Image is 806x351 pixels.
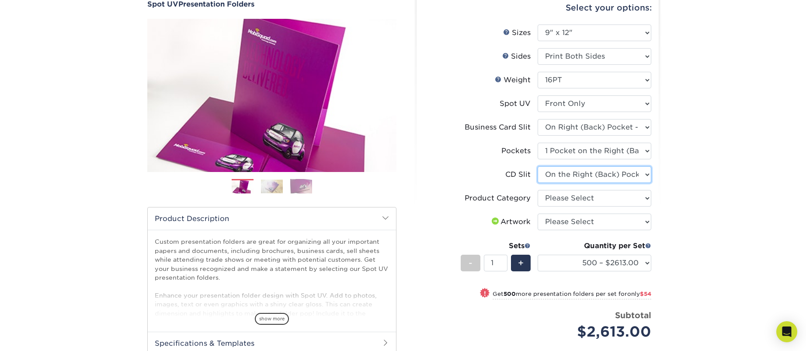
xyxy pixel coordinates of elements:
div: Product Category [465,193,531,204]
div: Weight [495,75,531,85]
div: $2,613.00 [544,321,651,342]
div: Pockets [501,146,531,156]
small: Get more presentation folders per set for [493,291,651,299]
div: Sizes [503,28,531,38]
div: CD Slit [505,169,531,180]
span: + [518,256,524,270]
div: Open Intercom Messenger [776,321,797,342]
img: Presentation Folders 02 [261,179,283,193]
span: show more [255,313,289,325]
span: ! [484,289,486,298]
strong: Subtotal [615,310,651,320]
div: Business Card Slit [465,122,531,133]
strong: 500 [504,291,516,297]
span: - [469,256,472,270]
span: $54 [640,291,651,297]
h2: Product Description [148,207,396,230]
span: only [627,291,651,297]
div: Sets [461,241,531,251]
div: Spot UV [500,98,531,109]
img: Presentation Folders 03 [290,179,312,194]
div: Quantity per Set [538,241,651,251]
img: Spot UV 01 [147,9,396,182]
div: Artwork [490,217,531,227]
img: Presentation Folders 01 [232,179,254,195]
div: Sides [502,51,531,62]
